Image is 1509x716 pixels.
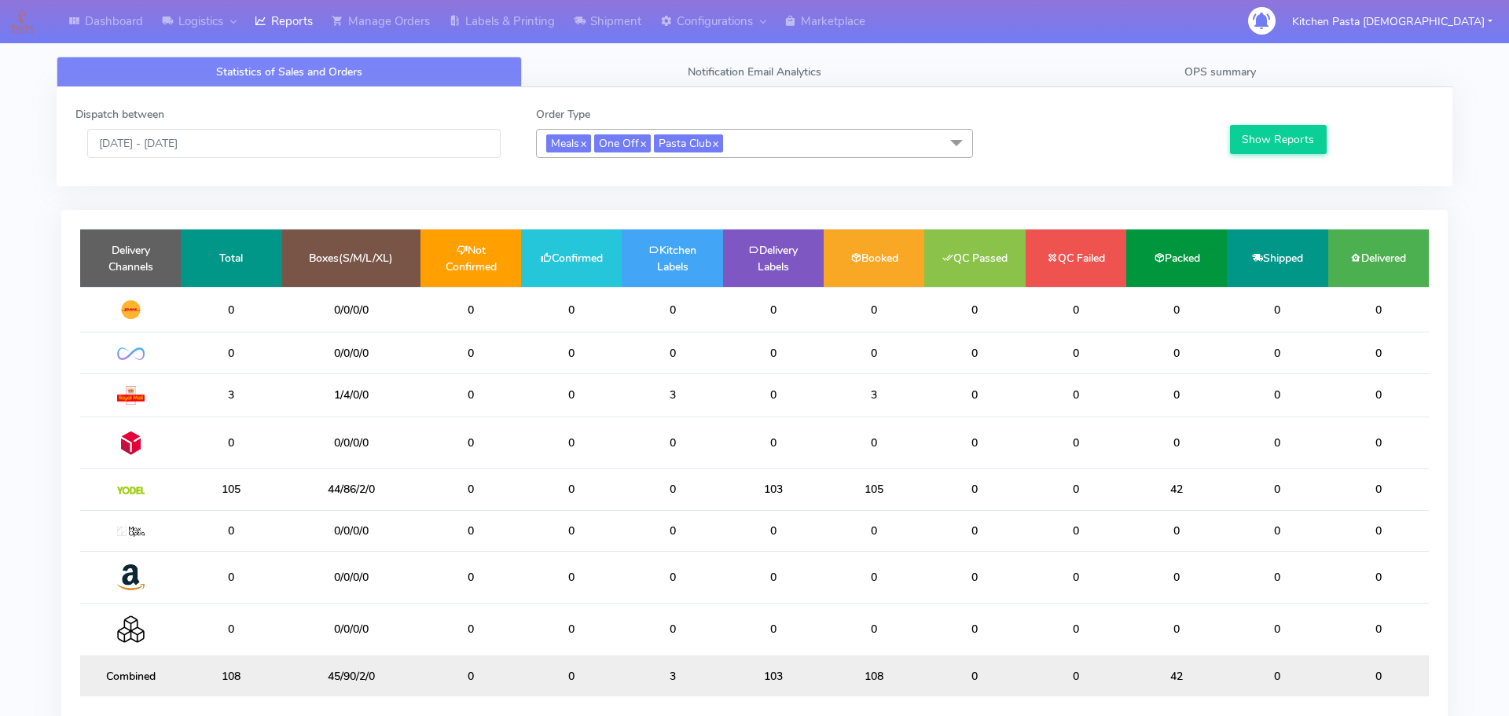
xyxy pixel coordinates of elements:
label: Order Type [536,106,590,123]
td: Shipped [1227,229,1327,287]
td: 0 [622,417,722,468]
td: 0 [824,417,924,468]
td: 0 [1126,604,1227,655]
td: 0 [824,551,924,603]
td: 0 [723,287,824,332]
td: 0 [924,551,1025,603]
td: 0/0/0/0 [282,417,420,468]
td: 0 [723,373,824,417]
td: Delivered [1328,229,1429,287]
td: 0 [622,604,722,655]
td: 0 [1026,655,1126,696]
td: 3 [622,373,722,417]
td: 0 [420,551,521,603]
td: 0 [1328,551,1429,603]
td: 0 [1328,332,1429,373]
td: 42 [1126,469,1227,510]
td: 0 [723,551,824,603]
td: 0 [181,510,281,551]
td: 0 [622,287,722,332]
td: 45/90/2/0 [282,655,420,696]
img: Royal Mail [117,386,145,405]
td: 0 [1126,510,1227,551]
td: 0 [1227,655,1327,696]
span: Pasta Club [654,134,723,152]
img: DPD [117,429,145,457]
td: 105 [824,469,924,510]
td: Not Confirmed [420,229,521,287]
td: 0 [1227,332,1327,373]
td: 0 [924,287,1025,332]
td: Boxes(S/M/L/XL) [282,229,420,287]
td: 0 [1026,469,1126,510]
td: 0 [521,287,622,332]
td: 0 [420,604,521,655]
img: OnFleet [117,347,145,361]
td: 105 [181,469,281,510]
td: 0 [824,287,924,332]
td: 0 [1227,604,1327,655]
td: 0 [924,373,1025,417]
td: 3 [824,373,924,417]
a: x [579,134,586,151]
td: 0 [1126,551,1227,603]
span: Notification Email Analytics [688,64,821,79]
td: 0/0/0/0 [282,287,420,332]
td: 0 [1227,373,1327,417]
td: 0 [1328,417,1429,468]
td: 0 [181,417,281,468]
td: 0 [521,551,622,603]
td: 0 [181,551,281,603]
td: 0 [1026,373,1126,417]
img: DHL [117,299,145,320]
td: 0 [521,604,622,655]
td: 0/0/0/0 [282,332,420,373]
td: Combined [80,655,181,696]
button: Show Reports [1230,125,1327,154]
img: Amazon [117,564,145,591]
td: 0 [1328,373,1429,417]
td: 44/86/2/0 [282,469,420,510]
td: 108 [181,655,281,696]
td: 0 [924,417,1025,468]
td: 0 [521,417,622,468]
td: 0 [1227,417,1327,468]
td: 0 [622,469,722,510]
td: 0 [824,604,924,655]
td: 0 [1328,604,1429,655]
td: 1/4/0/0 [282,373,420,417]
td: 0 [521,655,622,696]
td: 0 [420,510,521,551]
td: 42 [1126,655,1227,696]
img: MaxOptra [117,527,145,538]
td: 0 [924,510,1025,551]
td: 0 [924,604,1025,655]
td: 0/0/0/0 [282,551,420,603]
span: Meals [546,134,591,152]
td: Delivery Channels [80,229,181,287]
td: 0 [1026,287,1126,332]
td: 0/0/0/0 [282,604,420,655]
td: 0 [1026,332,1126,373]
td: 3 [181,373,281,417]
td: 0 [622,510,722,551]
td: 0 [924,332,1025,373]
td: 0 [420,655,521,696]
td: 0 [1126,287,1227,332]
td: 0 [924,469,1025,510]
td: 0 [521,510,622,551]
button: Kitchen Pasta [DEMOGRAPHIC_DATA] [1280,6,1504,38]
td: Confirmed [521,229,622,287]
td: 0 [1227,510,1327,551]
td: 0 [1227,551,1327,603]
td: 0 [1328,510,1429,551]
td: 0 [420,287,521,332]
td: Delivery Labels [723,229,824,287]
td: 0 [1328,469,1429,510]
td: 0 [723,417,824,468]
td: 0 [181,332,281,373]
td: 108 [824,655,924,696]
td: QC Failed [1026,229,1126,287]
td: 103 [723,469,824,510]
td: 0/0/0/0 [282,510,420,551]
